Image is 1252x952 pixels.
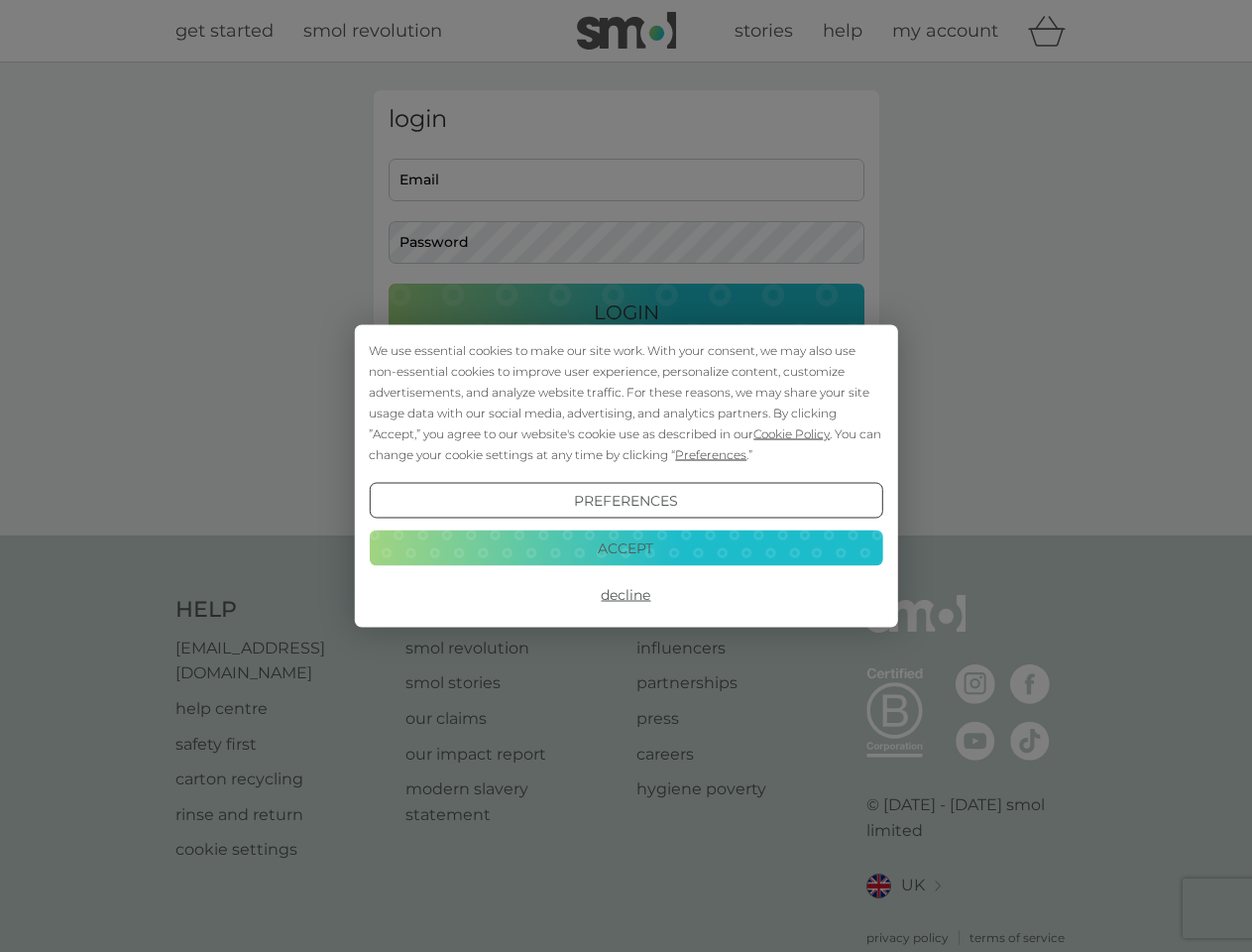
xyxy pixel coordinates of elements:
[753,426,830,441] span: Cookie Policy
[369,483,882,519] button: Preferences
[354,325,897,628] div: Cookie Consent Prompt
[369,577,882,613] button: Decline
[675,447,746,462] span: Preferences
[369,340,882,465] div: We use essential cookies to make our site work. With your consent, we may also use non-essential ...
[369,530,882,565] button: Accept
